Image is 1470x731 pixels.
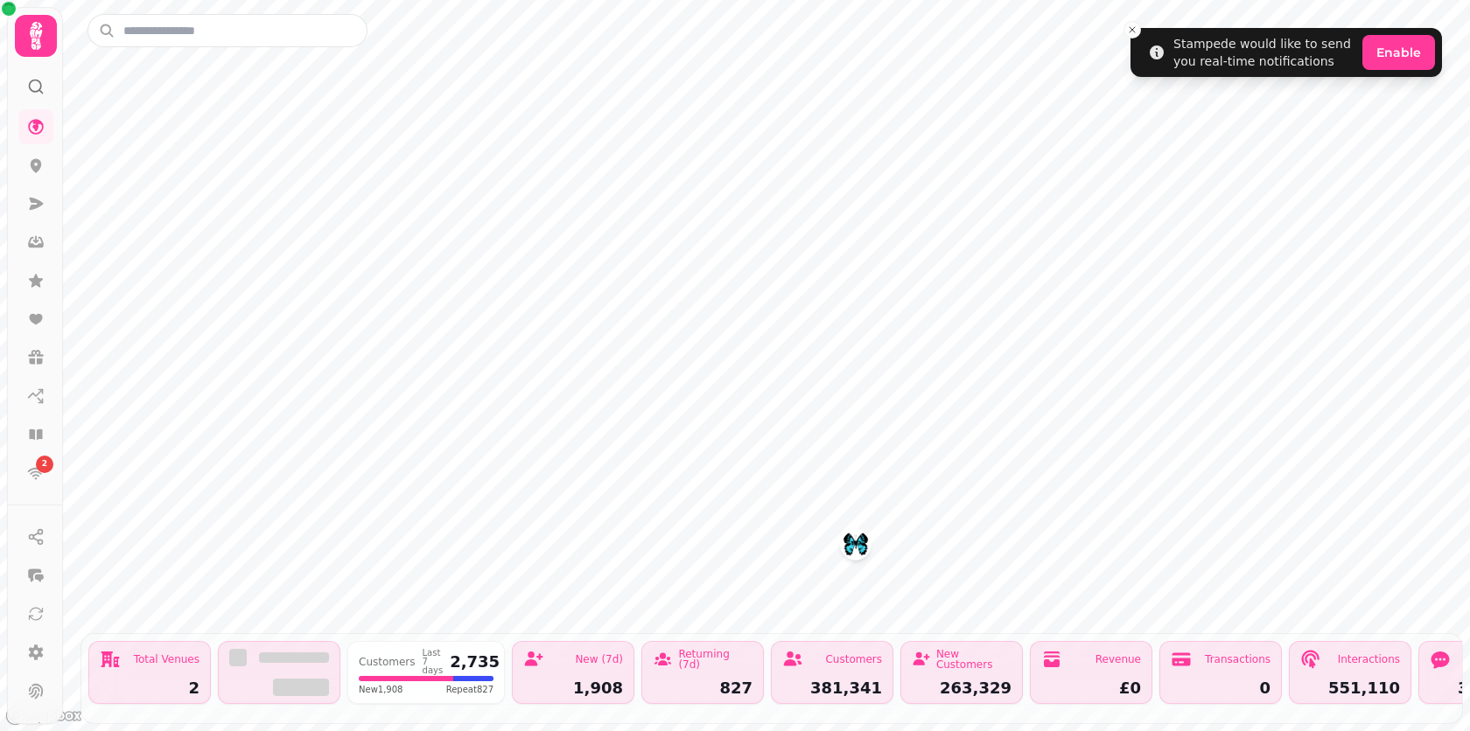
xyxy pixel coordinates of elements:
[450,654,500,670] div: 2,735
[423,649,444,675] div: Last 7 days
[359,657,416,667] div: Customers
[1123,21,1141,38] button: Close toast
[1095,654,1141,665] div: Revenue
[842,531,870,559] button: World's End
[1173,35,1355,70] div: Stampede would like to send you real-time notifications
[42,458,47,470] span: 2
[1041,680,1141,696] div: £0
[523,680,623,696] div: 1,908
[18,456,53,491] a: 2
[912,680,1011,696] div: 263,329
[575,654,623,665] div: New (7d)
[1205,654,1270,665] div: Transactions
[1300,680,1400,696] div: 551,110
[842,531,870,564] div: Map marker
[100,680,199,696] div: 2
[134,654,199,665] div: Total Venues
[5,706,82,726] a: Mapbox logo
[446,683,493,696] span: Repeat 827
[825,654,882,665] div: Customers
[678,649,752,670] div: Returning (7d)
[653,680,752,696] div: 827
[1171,680,1270,696] div: 0
[936,649,1011,670] div: New Customers
[1362,35,1435,70] button: Enable
[782,680,882,696] div: 381,341
[359,683,402,696] span: New 1,908
[1338,654,1400,665] div: Interactions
